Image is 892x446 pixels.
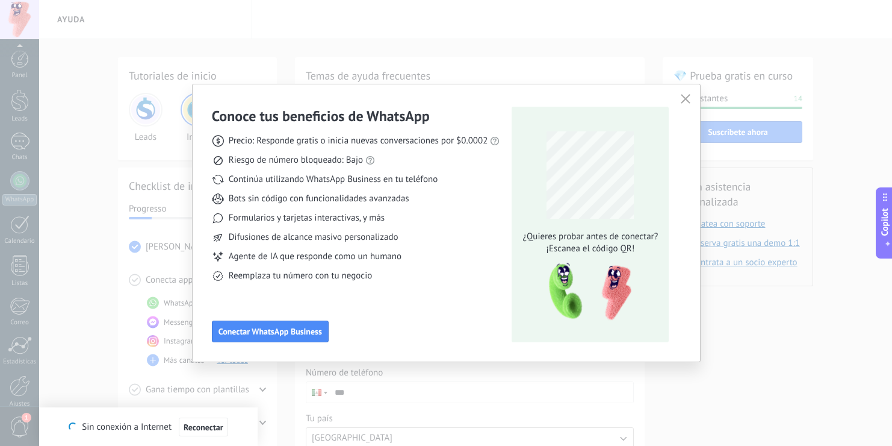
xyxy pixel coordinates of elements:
span: Copilot [879,209,891,236]
span: ¿Quieres probar antes de conectar? [519,231,661,243]
span: Formularios y tarjetas interactivas, y más [229,212,385,224]
span: Agente de IA que responde como un humano [229,251,401,263]
span: ¡Escanea el código QR! [519,243,661,255]
button: Reconectar [179,418,228,437]
button: Conectar WhatsApp Business [212,321,329,342]
span: Continúa utilizando WhatsApp Business en tu teléfono [229,174,438,186]
span: Riesgo de número bloqueado: Bajo [229,154,363,166]
span: Bots sin código con funcionalidades avanzadas [229,193,409,205]
span: Conectar WhatsApp Business [218,327,322,336]
div: Sin conexión a Internet [69,417,228,437]
span: Reconectar [184,423,223,432]
img: qr-pic-1x.png [539,260,634,324]
h3: Conoce tus beneficios de WhatsApp [212,107,430,125]
span: Difusiones de alcance masivo personalizado [229,231,398,243]
span: Precio: Responde gratis o inicia nuevas conversaciones por $0.0002 [229,135,488,147]
span: Reemplaza tu número con tu negocio [229,270,372,282]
